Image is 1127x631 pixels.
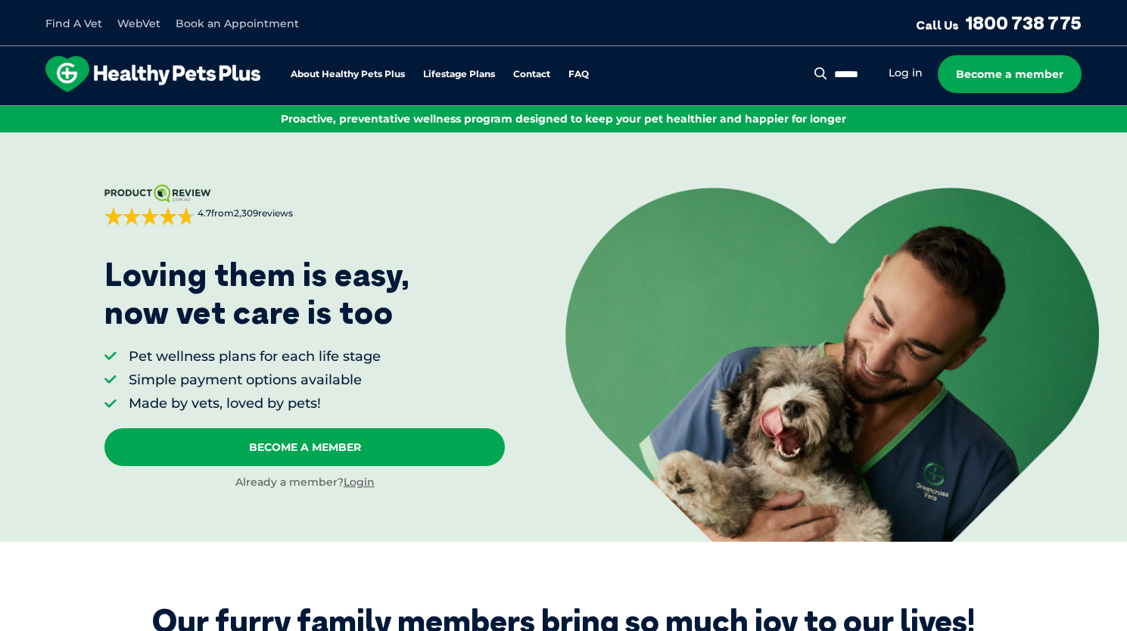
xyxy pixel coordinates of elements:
[198,207,211,219] strong: 4.7
[104,256,410,332] p: Loving them is easy, now vet care is too
[195,207,293,220] span: from
[568,70,589,79] a: FAQ
[423,70,495,79] a: Lifestage Plans
[811,66,830,81] button: Search
[176,17,299,30] a: Book an Appointment
[889,66,923,80] a: Log in
[513,70,550,79] a: Contact
[45,17,102,30] a: Find A Vet
[129,347,381,366] li: Pet wellness plans for each life stage
[129,394,381,413] li: Made by vets, loved by pets!
[565,188,1099,542] img: <p>Loving them is easy, <br /> now vet care is too</p>
[104,428,505,466] a: Become A Member
[291,70,405,79] a: About Healthy Pets Plus
[104,185,505,225] a: 4.7from2,309reviews
[45,56,260,92] img: hpp-logo
[104,207,195,225] div: 4.7 out of 5 stars
[117,17,160,30] a: WebVet
[281,112,846,126] span: Proactive, preventative wellness program designed to keep your pet healthier and happier for longer
[129,371,381,390] li: Simple payment options available
[344,475,375,489] a: Login
[916,11,1082,34] a: Call Us1800 738 775
[234,207,293,219] span: 2,309 reviews
[916,17,959,33] span: Call Us
[938,55,1082,93] a: Become a member
[104,475,505,490] div: Already a member?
